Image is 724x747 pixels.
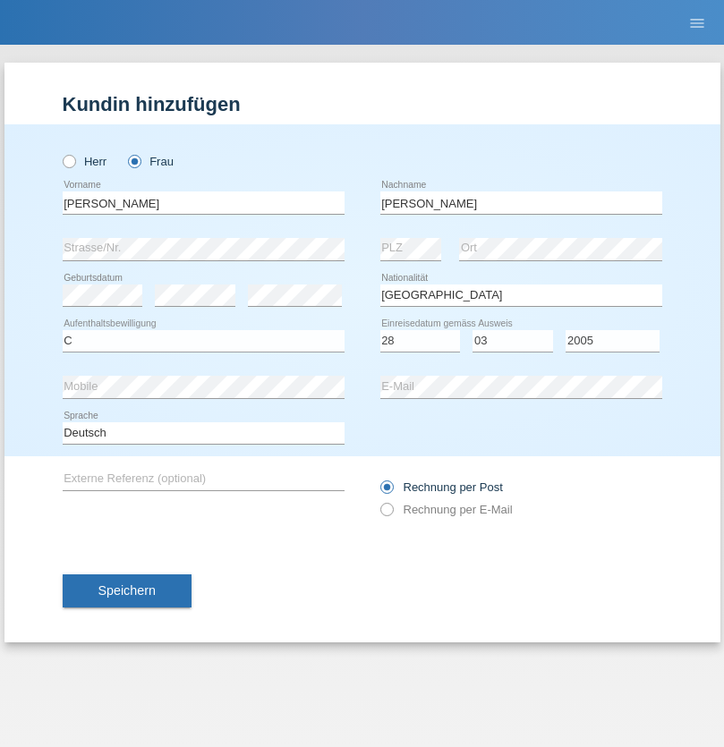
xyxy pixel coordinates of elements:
[63,155,74,166] input: Herr
[63,155,107,168] label: Herr
[380,480,503,494] label: Rechnung per Post
[380,503,513,516] label: Rechnung per E-Mail
[63,574,192,608] button: Speichern
[679,17,715,28] a: menu
[688,14,706,32] i: menu
[380,480,392,503] input: Rechnung per Post
[380,503,392,525] input: Rechnung per E-Mail
[128,155,174,168] label: Frau
[63,93,662,115] h1: Kundin hinzufügen
[128,155,140,166] input: Frau
[98,583,156,598] span: Speichern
